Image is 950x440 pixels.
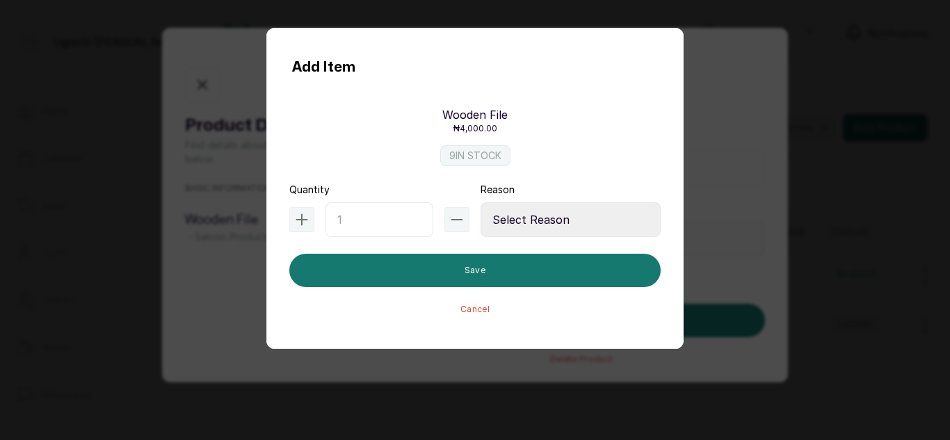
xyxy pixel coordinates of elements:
button: Cancel [460,304,490,315]
p: ₦4,000.00 [453,123,497,134]
label: Quantity [289,183,330,197]
button: Save [289,254,661,287]
h1: Add Item [292,56,355,79]
label: Reason [481,183,515,197]
p: Wooden File [442,106,508,123]
label: 9 IN STOCK [440,145,510,166]
input: 1 [325,202,433,237]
